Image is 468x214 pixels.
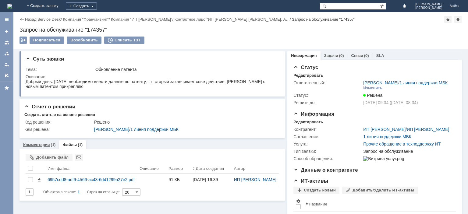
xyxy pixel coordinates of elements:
[363,149,453,154] div: Запрос на обслуживание
[293,100,362,105] div: Решить до:
[363,80,398,85] a: [PERSON_NAME]
[63,142,77,147] a: Файлы
[293,93,362,98] div: Статус:
[232,163,279,174] th: Автор
[48,177,135,182] div: 6957cdd8-adf9-4566-ac43-6d41299a27e2.pdf
[364,53,369,58] div: (0)
[78,142,83,147] div: (1)
[363,156,404,161] img: Витрина услуг.png
[193,177,218,182] div: [DATE] 16:39
[196,166,224,171] div: Дата создания
[380,3,386,9] span: Расширенный поиск
[94,127,276,132] div: /
[293,167,358,173] span: Данные о контрагенте
[75,154,83,161] div: Отправить выбранные файлы
[454,16,462,23] div: Сделать домашней страницей
[363,93,382,98] span: Решена
[140,166,159,171] div: Описание
[293,111,334,117] span: Информация
[175,17,292,22] div: /
[444,16,452,23] div: Добавить в избранное
[339,53,344,58] div: (0)
[293,178,328,184] span: ИТ-активы
[399,80,448,85] a: 1 линия поддержки МБК
[363,86,382,90] div: Изменить
[363,134,411,139] a: 1 линия поддержки МБК
[94,120,276,125] div: Решено
[43,188,120,196] i: Строк на странице:
[19,27,462,33] div: Запрос на обслуживание "174357"
[293,80,362,85] div: Ответственный:
[293,120,323,125] div: Редактировать
[94,127,129,132] a: [PERSON_NAME]
[415,6,442,10] span: [PERSON_NAME]
[7,4,12,9] a: Перейти на домашнюю страницу
[24,120,93,125] div: Код решения:
[363,142,441,146] a: Прочие обращение в техподдержку ИТ
[78,188,80,196] div: 1
[324,53,338,58] a: Задачи
[363,127,406,132] a: ИП [PERSON_NAME]
[168,177,188,182] div: 91 КБ
[66,2,97,10] div: Создать
[166,163,190,174] th: Размер
[7,4,12,9] img: logo
[293,127,362,132] div: Контрагент:
[351,53,363,58] a: Связи
[363,100,418,105] span: [DATE] 09:34 ([DATE] 08:34)
[95,67,276,72] div: Обновление патента
[130,127,179,132] a: 1 линия поддержки МБК
[25,17,36,22] a: Назад
[2,60,12,69] a: Мои заявки
[303,196,451,212] th: Название
[234,166,246,171] div: Автор
[415,2,442,6] span: [PERSON_NAME]
[407,127,449,132] a: ИП [PERSON_NAME]
[2,71,12,80] a: Мои согласования
[2,38,12,47] a: Заявки на командах
[293,149,362,154] div: Тип заявки:
[26,67,94,72] div: Тема:
[291,53,317,58] a: Информация
[2,49,12,58] a: Заявки в моей ответственности
[111,17,172,22] a: Компания "ИП [PERSON_NAME]"
[309,202,327,206] div: Название
[24,104,75,110] span: Отчет о решении
[63,17,111,22] div: /
[51,142,56,147] div: (1)
[111,17,175,22] div: /
[376,53,384,58] a: SLA
[293,73,323,78] div: Редактировать
[175,17,290,22] a: Контактное лицо "ИП [PERSON_NAME] [PERSON_NAME]. А…
[190,163,231,174] th: Дата создания
[293,142,362,146] div: Услуга:
[63,17,108,22] a: Компания "Франчайзинг"
[234,177,276,182] a: ИП [PERSON_NAME]
[363,80,448,85] div: /
[293,134,362,139] div: Соглашение:
[292,17,355,22] div: Запрос на обслуживание "174357"
[26,56,64,62] span: Суть заявки
[43,190,76,194] span: Объектов в списке:
[2,27,12,37] a: Создать заявку
[293,156,362,161] div: Способ обращения:
[296,199,301,204] span: Настройки
[24,112,95,117] div: Создать статью на основе решения
[168,166,183,171] div: Размер
[48,166,69,171] div: Имя файла
[45,163,137,174] th: Имя файла
[36,17,37,21] div: |
[37,17,61,22] a: Service Desk
[26,74,278,79] div: Описание:
[37,17,63,22] div: /
[23,142,50,147] a: Комментарии
[37,177,41,182] span: Скачать файл
[24,127,93,132] div: Кем решена:
[293,65,318,70] span: Статус
[363,127,449,132] div: /
[19,37,27,44] div: Работа с массовостью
